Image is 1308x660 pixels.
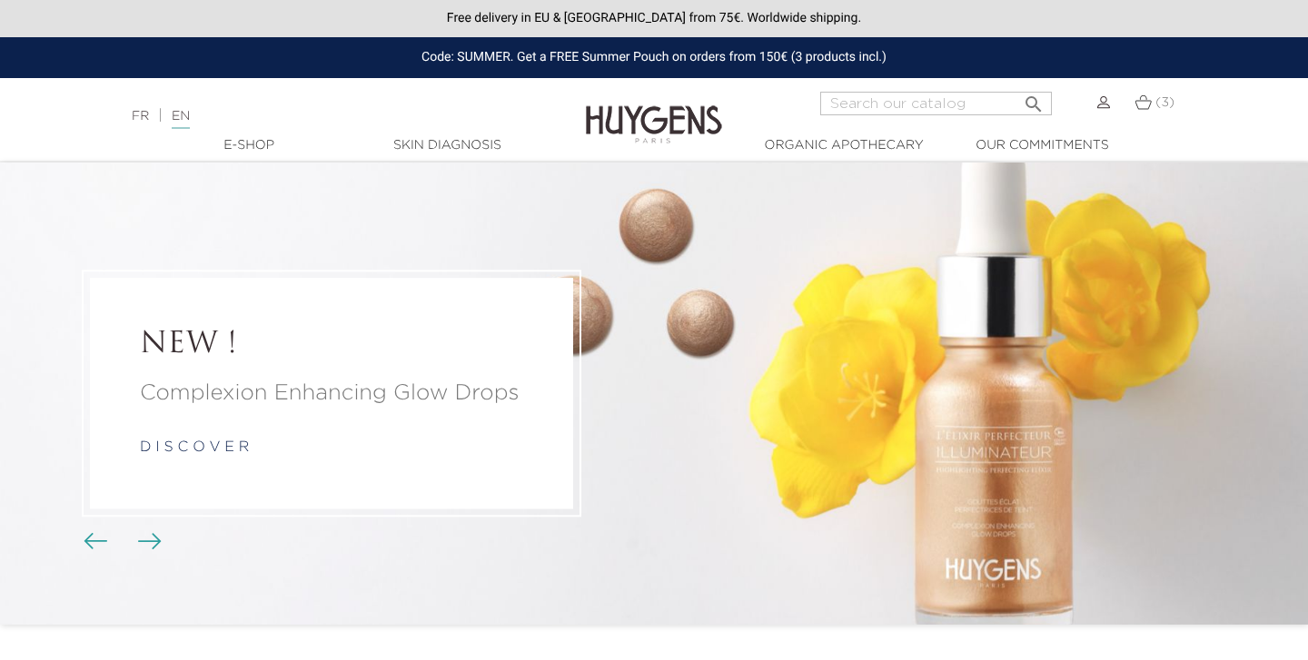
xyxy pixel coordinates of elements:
a: NEW ! [140,329,523,363]
button:  [1017,86,1050,111]
a: E-Shop [158,136,340,155]
i:  [1023,88,1045,110]
span: (3) [1155,96,1174,109]
a: Complexion Enhancing Glow Drops [140,377,523,409]
a: (3) [1135,95,1174,110]
a: Organic Apothecary [753,136,935,155]
div: | [123,105,531,127]
a: FR [132,110,149,123]
a: Skin Diagnosis [356,136,538,155]
input: Search [820,92,1052,115]
a: Our commitments [951,136,1133,155]
a: EN [172,110,190,129]
img: Huygens [586,76,722,146]
div: Carousel buttons [91,528,150,556]
a: d i s c o v e r [140,440,249,455]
